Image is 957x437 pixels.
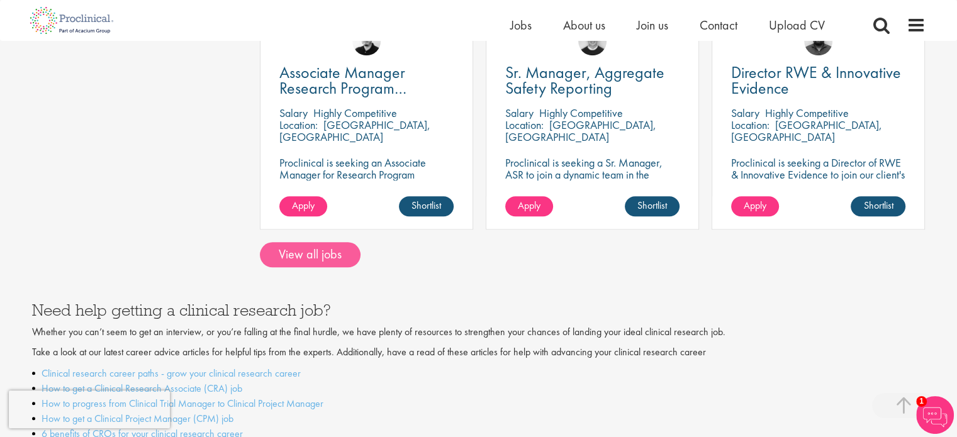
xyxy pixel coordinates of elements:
[563,17,605,33] a: About us
[731,65,905,96] a: Director RWE & Innovative Evidence
[260,242,361,267] a: View all jobs
[292,199,315,212] span: Apply
[42,397,323,410] a: How to progress from Clinical Trial Manager to Clinical Project Manager
[637,17,668,33] a: Join us
[625,196,680,216] a: Shortlist
[505,196,553,216] a: Apply
[505,118,544,132] span: Location:
[731,62,901,99] span: Director RWE & Innovative Evidence
[279,118,318,132] span: Location:
[279,157,454,204] p: Proclinical is seeking an Associate Manager for Research Program Management to join a dynamic tea...
[700,17,737,33] a: Contact
[9,390,170,428] iframe: reCAPTCHA
[518,199,540,212] span: Apply
[539,106,623,120] p: Highly Competitive
[279,65,454,96] a: Associate Manager Research Program Management
[769,17,825,33] a: Upload CV
[32,325,926,340] p: Whether you can’t seem to get an interview, or you’re falling at the final hurdle, we have plenty...
[916,396,927,407] span: 1
[279,118,430,144] p: [GEOGRAPHIC_DATA], [GEOGRAPHIC_DATA]
[731,118,770,132] span: Location:
[279,62,406,114] span: Associate Manager Research Program Management
[804,27,832,55] img: Ashley Bennett
[731,106,759,120] span: Salary
[42,367,301,380] a: Clinical research career paths - grow your clinical research career
[32,302,926,318] h3: Need help getting a clinical research job?
[731,196,779,216] a: Apply
[505,65,680,96] a: Sr. Manager, Aggregate Safety Reporting
[578,27,607,55] img: Bo Forsen
[279,106,308,120] span: Salary
[505,157,680,192] p: Proclinical is seeking a Sr. Manager, ASR to join a dynamic team in the oncology and pharmaceutic...
[744,199,766,212] span: Apply
[505,62,664,99] span: Sr. Manager, Aggregate Safety Reporting
[765,106,849,120] p: Highly Competitive
[731,157,905,192] p: Proclinical is seeking a Director of RWE & Innovative Evidence to join our client's team in [GEOG...
[510,17,532,33] a: Jobs
[916,396,954,434] img: Chatbot
[505,106,534,120] span: Salary
[313,106,397,120] p: Highly Competitive
[399,196,454,216] a: Shortlist
[279,196,327,216] a: Apply
[851,196,905,216] a: Shortlist
[352,27,381,55] img: Anderson Maldonado
[42,382,242,395] a: How to get a Clinical Research Associate (CRA) job
[505,118,656,144] p: [GEOGRAPHIC_DATA], [GEOGRAPHIC_DATA]
[32,345,926,360] p: Take a look at our latest career advice articles for helpful tips from the experts. Additionally,...
[731,118,882,144] p: [GEOGRAPHIC_DATA], [GEOGRAPHIC_DATA]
